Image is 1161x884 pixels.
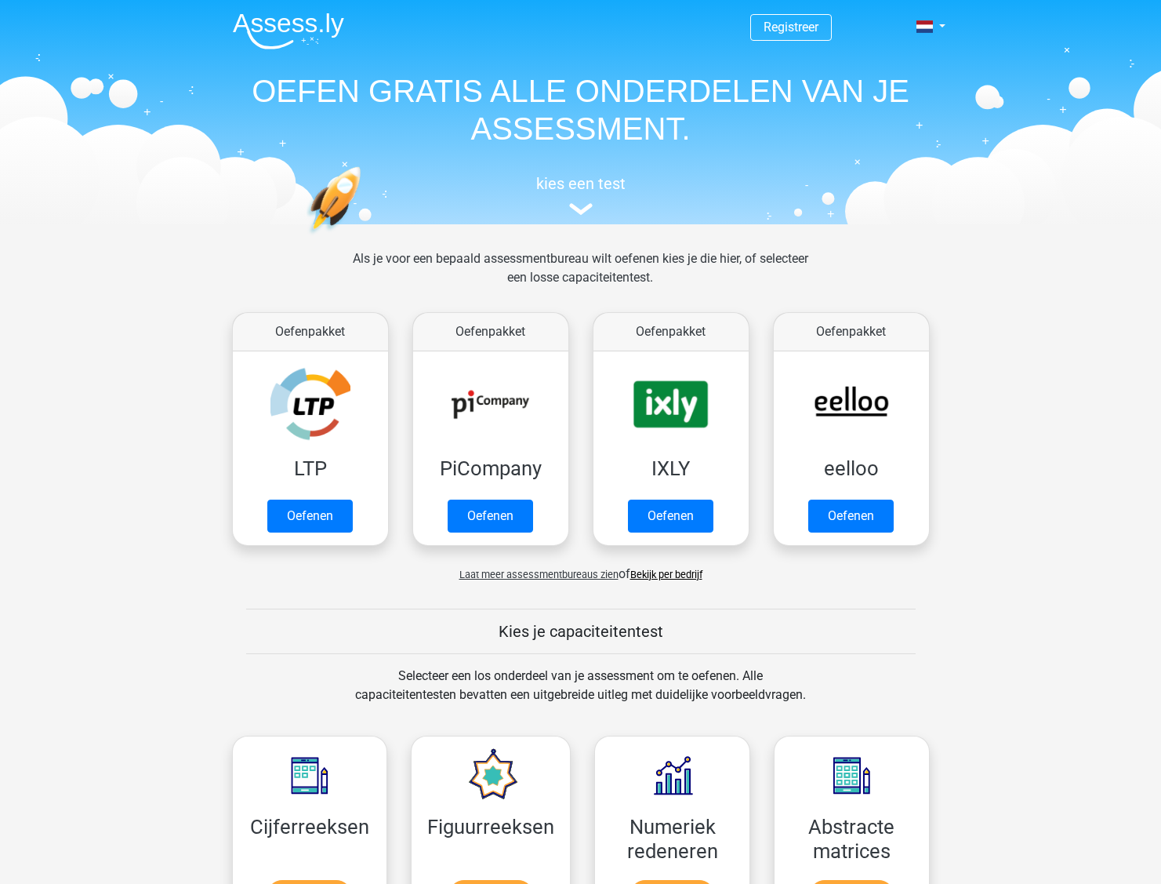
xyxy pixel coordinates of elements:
a: Registreer [764,20,818,35]
a: Oefenen [628,500,713,533]
a: Oefenen [808,500,894,533]
h1: OEFEN GRATIS ALLE ONDERDELEN VAN JE ASSESSMENT. [220,72,941,147]
a: Oefenen [448,500,533,533]
div: Als je voor een bepaald assessmentbureau wilt oefenen kies je die hier, of selecteer een losse ca... [340,249,821,306]
img: oefenen [307,166,422,308]
img: Assessly [233,13,344,49]
a: Oefenen [267,500,353,533]
span: Laat meer assessmentbureaus zien [459,569,619,580]
h5: kies een test [220,174,941,193]
a: Bekijk per bedrijf [630,569,702,580]
div: of [220,552,941,584]
h5: Kies je capaciteitentest [246,622,916,641]
a: kies een test [220,174,941,216]
div: Selecteer een los onderdeel van je assessment om te oefenen. Alle capaciteitentesten bevatten een... [340,667,821,723]
img: assessment [569,203,593,215]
